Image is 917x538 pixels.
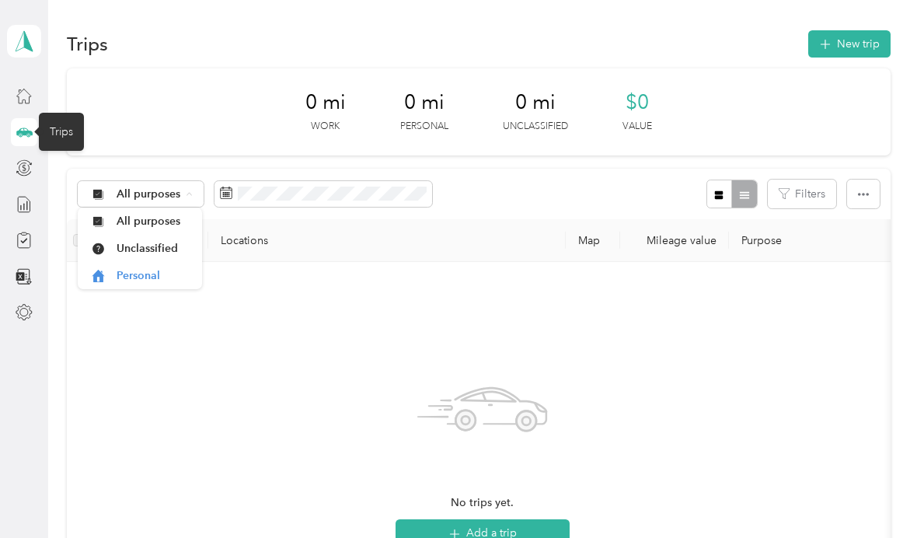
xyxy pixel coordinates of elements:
[622,120,652,134] p: Value
[117,267,192,284] span: Personal
[515,90,556,115] span: 0 mi
[404,90,445,115] span: 0 mi
[39,113,84,151] div: Trips
[768,180,836,208] button: Filters
[503,120,568,134] p: Unclassified
[117,240,192,257] span: Unclassified
[208,219,566,262] th: Locations
[626,90,649,115] span: $0
[305,90,346,115] span: 0 mi
[451,494,514,512] span: No trips yet.
[117,189,181,200] span: All purposes
[808,30,891,58] button: New trip
[566,219,620,262] th: Map
[67,36,108,52] h1: Trips
[400,120,448,134] p: Personal
[620,219,729,262] th: Mileage value
[117,213,192,229] span: All purposes
[830,451,917,538] iframe: Everlance-gr Chat Button Frame
[311,120,340,134] p: Work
